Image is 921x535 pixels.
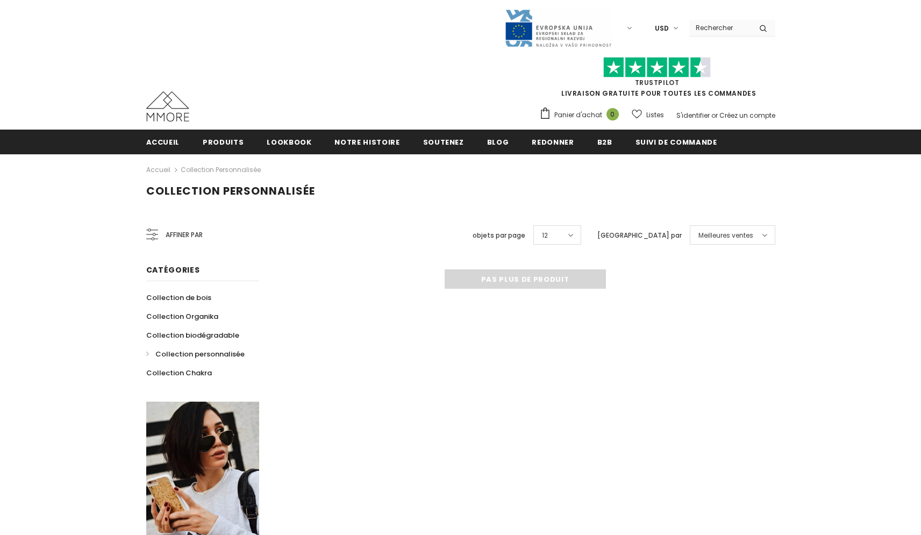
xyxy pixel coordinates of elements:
input: Search Site [689,20,751,35]
a: Collection Organika [146,307,218,326]
span: Listes [646,110,664,120]
span: or [711,111,718,120]
span: Panier d'achat [554,110,602,120]
span: Accueil [146,137,180,147]
span: LIVRAISON GRATUITE POUR TOUTES LES COMMANDES [539,62,775,98]
a: Lookbook [267,130,311,154]
a: Accueil [146,130,180,154]
span: Affiner par [166,229,203,241]
a: B2B [597,130,612,154]
span: Produits [203,137,244,147]
a: soutenez [423,130,464,154]
span: Catégories [146,265,200,275]
span: USD [655,23,669,34]
a: Blog [487,130,509,154]
span: soutenez [423,137,464,147]
a: Collection biodégradable [146,326,239,345]
label: [GEOGRAPHIC_DATA] par [597,230,682,241]
img: Faites confiance aux étoiles pilotes [603,57,711,78]
a: Panier d'achat 0 [539,107,624,123]
a: Javni Razpis [504,23,612,32]
label: objets par page [473,230,525,241]
span: Meilleures ventes [698,230,753,241]
a: S'identifier [676,111,710,120]
span: Collection Chakra [146,368,212,378]
a: Listes [632,105,664,124]
a: Suivi de commande [636,130,717,154]
span: Notre histoire [334,137,399,147]
a: TrustPilot [635,78,680,87]
span: Blog [487,137,509,147]
a: Produits [203,130,244,154]
span: 0 [606,108,619,120]
span: Collection Organika [146,311,218,322]
span: Collection de bois [146,293,211,303]
img: Cas MMORE [146,91,189,122]
span: Collection personnalisée [146,183,315,198]
a: Redonner [532,130,574,154]
a: Collection de bois [146,288,211,307]
a: Accueil [146,163,170,176]
span: Lookbook [267,137,311,147]
span: Redonner [532,137,574,147]
span: B2B [597,137,612,147]
span: 12 [542,230,548,241]
a: Créez un compte [719,111,775,120]
span: Suivi de commande [636,137,717,147]
a: Notre histoire [334,130,399,154]
a: Collection Chakra [146,363,212,382]
a: Collection personnalisée [146,345,245,363]
a: Collection personnalisée [181,165,261,174]
span: Collection personnalisée [155,349,245,359]
img: Javni Razpis [504,9,612,48]
span: Collection biodégradable [146,330,239,340]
